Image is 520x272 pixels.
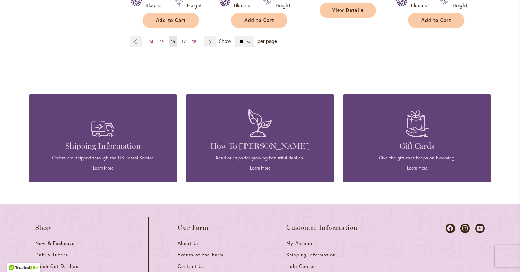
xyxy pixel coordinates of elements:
[421,17,451,23] span: Add to Cart
[408,13,464,28] button: Add to Cart
[197,141,323,151] h4: How To [PERSON_NAME]
[332,7,363,13] span: View Details
[35,224,51,231] span: Shop
[231,13,287,28] button: Add to Cart
[190,36,198,47] a: 18
[219,38,231,44] span: Show
[354,155,480,161] p: Give the gift that keeps on blooming.
[5,246,26,267] iframe: Launch Accessibility Center
[197,155,323,161] p: Read our tips for growing beautiful dahlias.
[93,165,113,171] a: Learn More
[178,263,205,269] span: Contact Us
[180,36,187,47] a: 17
[149,39,153,44] span: 14
[320,3,376,18] a: View Details
[250,165,270,171] a: Learn More
[286,252,335,258] span: Shipping Information
[35,263,78,269] span: Fresh Cut Dahlias
[178,252,223,258] span: Events at the Farm
[178,224,209,231] span: Our Farm
[286,240,315,246] span: My Account
[147,36,155,47] a: 14
[35,240,75,246] span: New & Exclusive
[178,240,200,246] span: About Us
[407,165,428,171] a: Learn More
[182,39,186,44] span: 17
[257,38,277,44] span: per page
[354,141,480,151] h4: Gift Cards
[286,224,358,231] span: Customer Information
[160,39,164,44] span: 15
[244,17,274,23] span: Add to Cart
[156,17,186,23] span: Add to Cart
[158,36,166,47] a: 15
[35,252,68,258] span: Dahlia Tubers
[460,224,470,233] a: Dahlias on Instagram
[171,39,175,44] span: 16
[286,263,315,269] span: Help Center
[40,141,166,151] h4: Shipping Information
[475,224,485,233] a: Dahlias on Youtube
[143,13,199,28] button: Add to Cart
[192,39,196,44] span: 18
[446,224,455,233] a: Dahlias on Facebook
[40,155,166,161] p: Orders are shipped through the US Postal Service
